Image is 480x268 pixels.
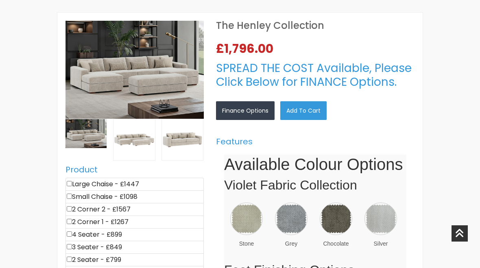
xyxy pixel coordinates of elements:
h2: Violet Fabric Collection [224,177,406,193]
span: Stone [230,239,263,248]
span: Chocolate [320,239,352,248]
li: 2 Seater - £799 [65,253,204,266]
h5: Features [216,137,415,146]
li: 4 Seater - £899 [65,228,204,241]
span: Grey [275,239,308,248]
h3: SPREAD THE COST Available, Please Click Below for FINANCE Options. [216,61,415,89]
li: 3 Seater - £849 [65,241,204,254]
a: Add to Cart [280,101,327,120]
span: £1,796.00 [216,43,277,55]
img: Stone [230,203,263,235]
li: Small Chaise - £1098 [65,190,204,203]
li: Large Chaise - £1447 [65,178,204,191]
h1: Available Colour Options [224,155,406,174]
li: 2 Corner 1 - £1267 [65,216,204,229]
h5: Product [65,165,204,174]
a: Finance Options [216,101,275,120]
span: Silver [364,239,397,248]
img: Silver [364,203,397,235]
img: Chocolate [320,203,352,235]
img: Grey [275,203,308,235]
h1: The Henley Collection [216,21,415,31]
li: 2 Corner 2 - £1567 [65,203,204,216]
